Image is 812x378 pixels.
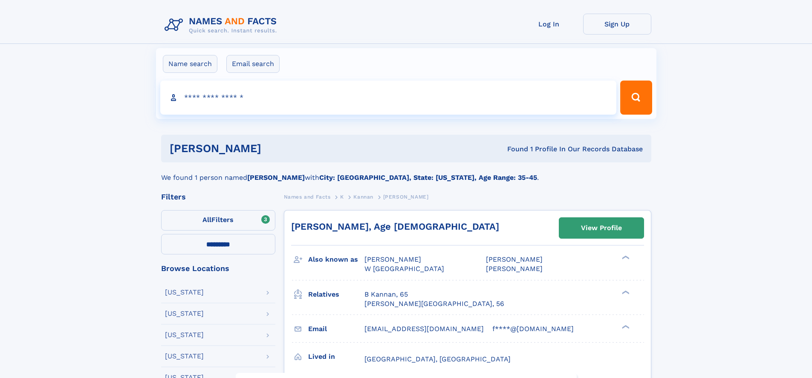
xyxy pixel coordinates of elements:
[165,289,204,296] div: [US_STATE]
[308,349,364,364] h3: Lived in
[353,191,373,202] a: Kannan
[515,14,583,35] a: Log In
[620,81,652,115] button: Search Button
[581,218,622,238] div: View Profile
[160,81,617,115] input: search input
[340,191,344,202] a: K
[308,252,364,267] h3: Also known as
[308,322,364,336] h3: Email
[364,255,421,263] span: [PERSON_NAME]
[165,310,204,317] div: [US_STATE]
[364,290,408,299] a: B Kannan, 65
[165,332,204,338] div: [US_STATE]
[308,287,364,302] h3: Relatives
[384,144,643,154] div: Found 1 Profile In Our Records Database
[161,14,284,37] img: Logo Names and Facts
[226,55,280,73] label: Email search
[620,289,630,295] div: ❯
[559,218,644,238] a: View Profile
[364,355,511,363] span: [GEOGRAPHIC_DATA], [GEOGRAPHIC_DATA]
[486,255,543,263] span: [PERSON_NAME]
[161,193,275,201] div: Filters
[202,216,211,224] span: All
[291,221,499,232] a: [PERSON_NAME], Age [DEMOGRAPHIC_DATA]
[620,255,630,260] div: ❯
[247,173,305,182] b: [PERSON_NAME]
[161,210,275,231] label: Filters
[486,265,543,273] span: [PERSON_NAME]
[364,265,444,273] span: W [GEOGRAPHIC_DATA]
[165,353,204,360] div: [US_STATE]
[170,143,384,154] h1: [PERSON_NAME]
[364,299,504,309] a: [PERSON_NAME][GEOGRAPHIC_DATA], 56
[161,265,275,272] div: Browse Locations
[583,14,651,35] a: Sign Up
[161,162,651,183] div: We found 1 person named with .
[340,194,344,200] span: K
[353,194,373,200] span: Kannan
[319,173,537,182] b: City: [GEOGRAPHIC_DATA], State: [US_STATE], Age Range: 35-45
[364,325,484,333] span: [EMAIL_ADDRESS][DOMAIN_NAME]
[284,191,331,202] a: Names and Facts
[383,194,429,200] span: [PERSON_NAME]
[620,324,630,329] div: ❯
[163,55,217,73] label: Name search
